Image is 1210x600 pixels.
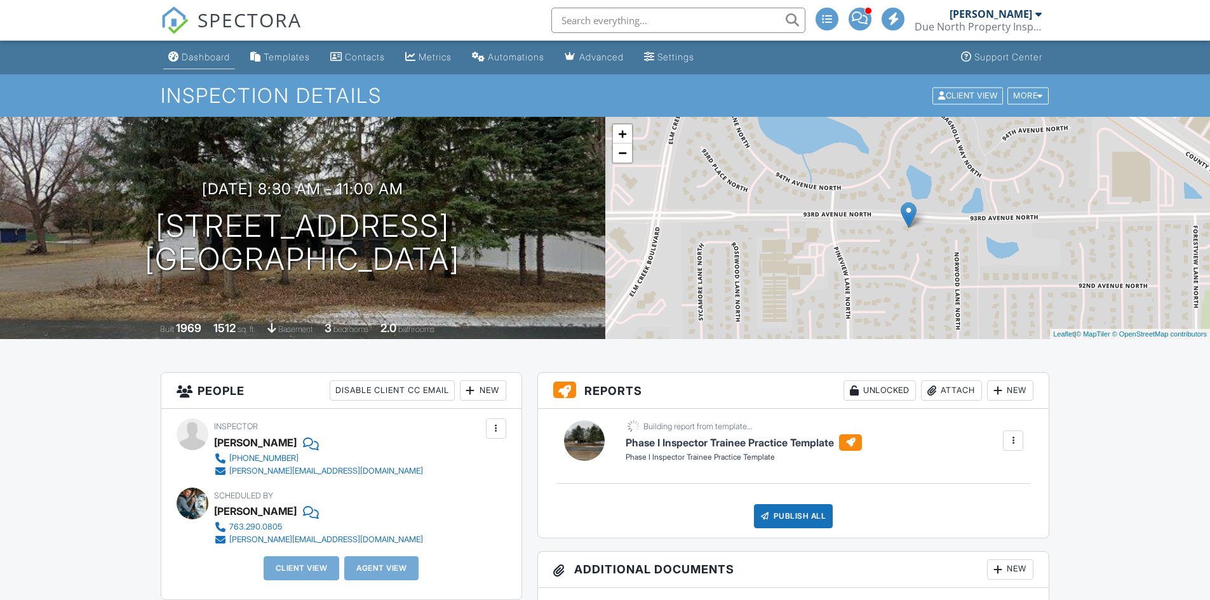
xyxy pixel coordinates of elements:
div: 2.0 [380,321,396,335]
span: Inspector [214,422,258,431]
span: Scheduled By [214,491,273,500]
div: 1512 [213,321,236,335]
div: 763.290.0805 [229,522,282,532]
div: Attach [921,380,982,401]
a: 763.290.0805 [214,521,423,533]
h1: [STREET_ADDRESS] [GEOGRAPHIC_DATA] [145,210,460,277]
div: [PERSON_NAME][EMAIL_ADDRESS][DOMAIN_NAME] [229,466,423,476]
div: Metrics [419,51,452,62]
a: Dashboard [163,46,235,69]
div: New [987,380,1033,401]
div: Phase I Inspector Trainee Practice Template [626,452,862,463]
div: Client View [932,87,1003,104]
div: 3 [325,321,332,335]
div: Disable Client CC Email [330,380,455,401]
a: SPECTORA [161,17,302,44]
div: | [1050,329,1210,340]
h3: [DATE] 8:30 am - 11:00 am [202,180,403,197]
h3: Reports [538,373,1049,409]
input: Search everything... [551,8,805,33]
div: Templates [264,51,310,62]
h3: Additional Documents [538,552,1049,588]
a: © MapTiler [1076,330,1110,338]
a: Contacts [325,46,390,69]
div: Building report from template... [643,422,753,432]
a: [PERSON_NAME][EMAIL_ADDRESS][DOMAIN_NAME] [214,533,423,546]
span: basement [278,324,313,334]
img: The Best Home Inspection Software - Spectora [161,6,189,34]
div: Due North Property Inspection [915,20,1042,33]
div: [PERSON_NAME] [214,502,297,521]
a: Settings [639,46,699,69]
a: Zoom out [613,143,632,163]
div: [PHONE_NUMBER] [229,453,299,463]
span: bedrooms [333,324,368,334]
div: Automations [488,51,544,62]
span: bathrooms [398,324,434,334]
a: [PERSON_NAME][EMAIL_ADDRESS][DOMAIN_NAME] [214,465,423,477]
a: Metrics [400,46,457,69]
div: 1969 [176,321,201,335]
h6: Phase I Inspector Trainee Practice Template [626,434,862,451]
div: New [460,380,506,401]
div: [PERSON_NAME] [950,8,1032,20]
a: Zoom in [613,124,632,143]
span: Built [160,324,174,334]
div: Publish All [754,504,833,528]
div: [PERSON_NAME] [214,433,297,452]
div: Advanced [579,51,624,62]
span: SPECTORA [198,6,302,33]
h3: People [161,373,521,409]
div: Contacts [345,51,385,62]
a: Automations (Advanced) [467,46,549,69]
a: Client View [931,90,1006,100]
span: sq. ft. [238,324,255,334]
div: Unlocked [844,380,916,401]
a: Leaflet [1053,330,1074,338]
div: Dashboard [182,51,230,62]
img: loading-93afd81d04378562ca97960a6d0abf470c8f8241ccf6a1b4da771bf876922d1b.gif [626,418,642,434]
h1: Inspection Details [161,84,1050,107]
div: [PERSON_NAME][EMAIL_ADDRESS][DOMAIN_NAME] [229,535,423,545]
div: Support Center [974,51,1042,62]
a: © OpenStreetMap contributors [1112,330,1207,338]
a: Support Center [956,46,1047,69]
div: Settings [657,51,694,62]
a: Advanced [560,46,629,69]
div: More [1007,87,1049,104]
a: Templates [245,46,315,69]
a: [PHONE_NUMBER] [214,452,423,465]
div: New [987,559,1033,580]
